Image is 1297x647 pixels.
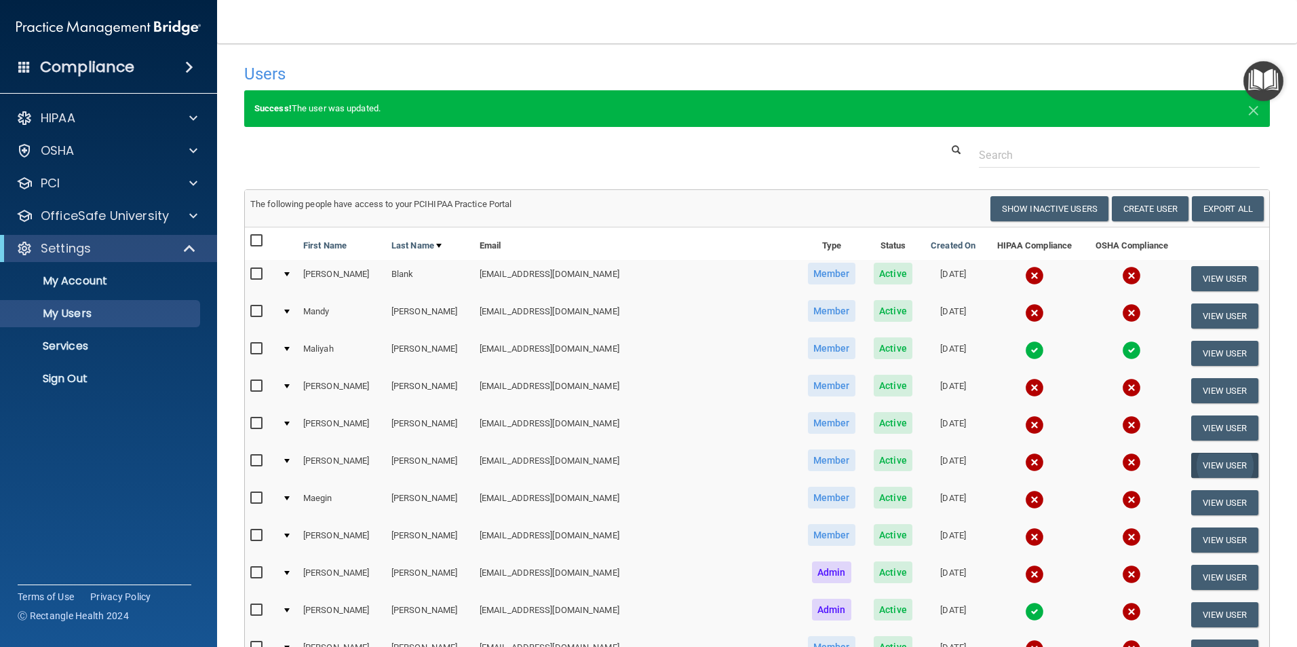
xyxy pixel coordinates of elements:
span: Active [874,263,912,284]
img: PMB logo [16,14,201,41]
span: Member [808,300,855,322]
td: [PERSON_NAME] [386,559,474,596]
td: [EMAIL_ADDRESS][DOMAIN_NAME] [474,484,798,521]
a: PCI [16,175,197,191]
button: View User [1191,490,1258,515]
button: View User [1191,528,1258,553]
td: [PERSON_NAME] [298,409,386,447]
img: tick.e7d51cea.svg [1025,602,1044,621]
td: [EMAIL_ADDRESS][DOMAIN_NAME] [474,297,798,335]
p: PCI [41,175,60,191]
img: cross.ca9f0e7f.svg [1122,490,1141,509]
p: Services [9,339,194,353]
td: [PERSON_NAME] [298,596,386,633]
td: Mandy [298,297,386,335]
p: OfficeSafe University [41,208,169,224]
td: [DATE] [921,521,985,559]
button: View User [1191,303,1258,329]
span: The following people have access to your PCIHIPAA Practice Portal [250,199,512,209]
span: Active [874,449,912,471]
img: cross.ca9f0e7f.svg [1025,303,1044,322]
a: First Name [303,238,347,254]
th: Type [798,227,865,260]
p: My Account [9,274,194,288]
span: Member [808,263,855,284]
img: tick.e7d51cea.svg [1122,341,1141,360]
td: [DATE] [921,484,985,521]
h4: Users [244,65,834,83]
img: cross.ca9f0e7f.svg [1122,415,1141,435]
td: [PERSON_NAME] [298,559,386,596]
a: Export All [1192,196,1264,221]
a: HIPAA [16,110,197,126]
td: Maegin [298,484,386,521]
span: Active [874,300,912,322]
span: Active [874,599,912,621]
button: View User [1191,378,1258,403]
p: My Users [9,307,194,320]
th: Email [474,227,798,260]
a: OSHA [16,143,197,159]
img: cross.ca9f0e7f.svg [1122,378,1141,397]
td: Blank [386,260,474,297]
p: Settings [41,240,91,257]
button: View User [1191,415,1258,441]
td: [DATE] [921,260,985,297]
img: cross.ca9f0e7f.svg [1025,453,1044,472]
td: [PERSON_NAME] [386,372,474,409]
button: View User [1191,602,1258,627]
td: [DATE] [921,335,985,372]
button: Close [1247,100,1260,117]
span: Active [874,487,912,509]
td: [PERSON_NAME] [386,409,474,447]
span: Member [808,337,855,359]
button: View User [1191,266,1258,291]
td: [PERSON_NAME] [386,447,474,484]
th: Status [865,227,921,260]
td: [EMAIL_ADDRESS][DOMAIN_NAME] [474,596,798,633]
strong: Success! [254,103,292,113]
td: [DATE] [921,596,985,633]
span: Ⓒ Rectangle Health 2024 [18,609,129,623]
td: [PERSON_NAME] [298,521,386,559]
img: cross.ca9f0e7f.svg [1122,528,1141,547]
td: [PERSON_NAME] [386,335,474,372]
td: [EMAIL_ADDRESS][DOMAIN_NAME] [474,447,798,484]
a: Last Name [391,238,442,254]
a: Privacy Policy [90,590,151,604]
a: OfficeSafe University [16,208,197,224]
span: Active [874,524,912,546]
td: [PERSON_NAME] [386,596,474,633]
td: [DATE] [921,559,985,596]
img: cross.ca9f0e7f.svg [1025,528,1044,547]
td: [EMAIL_ADDRESS][DOMAIN_NAME] [474,372,798,409]
th: OSHA Compliance [1083,227,1180,260]
span: Active [874,412,912,434]
span: Active [874,375,912,396]
span: Active [874,561,912,583]
span: Member [808,524,855,546]
img: cross.ca9f0e7f.svg [1122,266,1141,285]
span: Member [808,375,855,396]
button: View User [1191,453,1258,478]
img: cross.ca9f0e7f.svg [1025,378,1044,397]
span: Admin [812,599,851,621]
input: Search [979,143,1260,168]
button: View User [1191,341,1258,366]
td: [PERSON_NAME] [386,297,474,335]
td: [PERSON_NAME] [386,484,474,521]
span: Active [874,337,912,359]
img: cross.ca9f0e7f.svg [1025,490,1044,509]
button: Show Inactive Users [990,196,1108,221]
img: cross.ca9f0e7f.svg [1122,602,1141,621]
img: cross.ca9f0e7f.svg [1025,266,1044,285]
td: [EMAIL_ADDRESS][DOMAIN_NAME] [474,521,798,559]
span: Admin [812,561,851,583]
p: HIPAA [41,110,75,126]
td: [PERSON_NAME] [298,372,386,409]
td: [DATE] [921,372,985,409]
td: [DATE] [921,409,985,447]
a: Created On [931,238,975,254]
img: cross.ca9f0e7f.svg [1025,415,1044,435]
span: × [1247,95,1260,122]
